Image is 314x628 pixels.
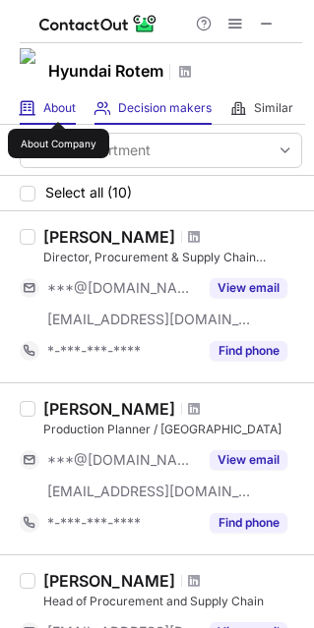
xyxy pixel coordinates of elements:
[254,100,293,116] span: Similar
[210,278,287,298] button: Reveal Button
[31,141,151,160] div: Select department
[48,59,163,83] h1: Hyundai Rotem
[43,593,302,610] div: Head of Procurement and Supply Chain
[47,311,252,328] span: [EMAIL_ADDRESS][DOMAIN_NAME]
[47,483,252,500] span: [EMAIL_ADDRESS][DOMAIN_NAME]
[43,399,175,419] div: [PERSON_NAME]
[43,227,175,247] div: [PERSON_NAME]
[43,249,302,266] div: Director, Procurement & Supply Chain Management
[20,48,35,87] img: 22f1e32ffe4ddcd6b0cf1682500b33dd
[43,100,76,116] span: About
[43,421,302,438] div: Production Planner / [GEOGRAPHIC_DATA]
[45,185,132,200] span: Select all (10)
[210,450,287,470] button: Reveal Button
[210,513,287,533] button: Reveal Button
[43,571,175,591] div: [PERSON_NAME]
[118,100,212,116] span: Decision makers
[47,451,198,469] span: ***@[DOMAIN_NAME]
[47,279,198,297] span: ***@[DOMAIN_NAME]
[210,341,287,361] button: Reveal Button
[39,12,157,35] img: ContactOut v5.3.10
